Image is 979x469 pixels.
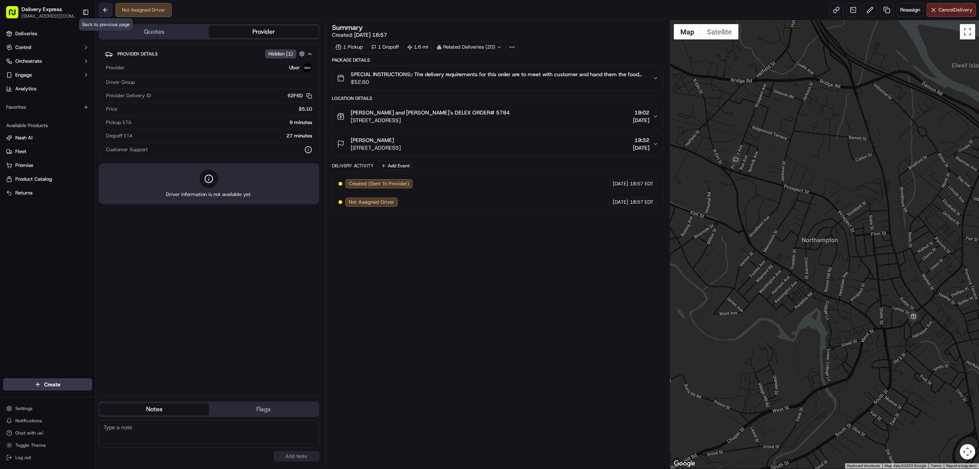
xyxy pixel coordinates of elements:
[3,145,92,158] button: Fleet
[3,440,92,451] button: Toggle Theme
[633,109,649,116] span: 19:02
[68,140,83,146] span: [DATE]
[166,191,252,198] span: Driver information is not available yet.
[3,55,92,67] button: Orchestrate
[15,44,31,51] span: Control
[3,119,92,132] div: Available Products
[303,63,312,72] img: uber-new-logo.jpeg
[21,13,76,19] button: [EMAIL_ADDRESS][DOMAIN_NAME]
[117,51,158,57] span: Provider Details
[6,162,89,169] a: Promise
[135,119,312,126] div: 9 minutes
[209,26,318,38] button: Provider
[119,98,139,108] button: See all
[106,106,117,113] span: Price
[15,162,33,169] span: Promise
[62,168,126,182] a: 💻API Documentation
[209,403,318,415] button: Flags
[76,190,93,196] span: Pylon
[351,144,401,152] span: [STREET_ADDRESS]
[15,418,42,424] span: Notifications
[351,116,510,124] span: [STREET_ADDRESS]
[63,140,66,146] span: •
[613,199,628,206] span: [DATE]
[15,119,21,126] img: 1736555255976-a54dd68f-1ca7-489b-9aae-adbdc363a1c4
[268,51,293,57] span: Hidden ( 1 )
[15,148,26,155] span: Fleet
[34,74,125,81] div: Start new chat
[332,24,363,31] h3: Summary
[349,180,409,187] span: Created (Sent To Provider)
[332,42,366,52] div: 1 Pickup
[378,161,412,170] button: Add Event
[15,58,42,65] span: Orchestrate
[130,76,139,85] button: Start new chat
[136,132,312,139] div: 27 minutes
[15,190,33,196] span: Returns
[3,428,92,438] button: Chat with us!
[5,168,62,182] a: 📗Knowledge Base
[900,7,920,13] span: Reassign
[3,83,92,95] a: Analytics
[106,146,148,153] span: Customer Support
[332,57,664,63] div: Package Details
[8,112,20,124] img: Angelique Valdez
[79,18,133,31] div: Back to previous page
[847,463,880,469] button: Keyboard shortcuts
[106,79,135,86] span: Driver Group
[105,47,313,60] button: Provider DetailsHidden (1)
[672,459,697,469] img: Google
[351,78,646,86] span: $52.60
[3,41,92,54] button: Control
[885,464,926,468] span: Map data ©2025 Google
[3,132,92,144] button: Nash AI
[897,3,924,17] button: Reassign
[332,132,663,156] button: [PERSON_NAME][STREET_ADDRESS]19:32[DATE]
[15,405,33,412] span: Settings
[946,464,977,468] a: Report a map error
[15,442,46,448] span: Toggle Theme
[15,30,37,37] span: Deliveries
[289,64,300,71] span: Uber
[20,50,138,58] input: Got a question? Start typing here...
[15,134,33,141] span: Nash AI
[3,69,92,81] button: Engage
[8,100,51,106] div: Past conversations
[34,81,105,87] div: We're available if you need us!
[368,42,402,52] div: 1 Dropoff
[960,444,975,459] button: Map camera controls
[72,172,123,179] span: API Documentation
[332,104,663,129] button: [PERSON_NAME] and [PERSON_NAME]'s DELEX ORDER# 5784[STREET_ADDRESS]19:02[DATE]
[8,132,20,145] img: Joseph V.
[15,430,43,436] span: Chat with us!
[332,31,387,39] span: Created:
[68,119,83,125] span: [DATE]
[3,415,92,426] button: Notifications
[938,7,972,13] span: Cancel Delivery
[6,134,89,141] a: Nash AI
[3,403,92,414] button: Settings
[3,28,92,40] a: Deliveries
[6,190,89,196] a: Returns
[3,173,92,185] button: Product Catalog
[21,5,62,13] span: Delivery Express
[8,172,14,178] div: 📗
[3,452,92,463] button: Log out
[3,378,92,391] button: Create
[15,72,32,78] span: Engage
[351,109,510,116] span: [PERSON_NAME] and [PERSON_NAME]'s DELEX ORDER# 5784
[15,454,31,461] span: Log out
[927,3,976,17] button: CancelDelivery
[106,119,132,126] span: Pickup ETA
[63,119,66,125] span: •
[106,64,125,71] span: Provider
[44,381,60,388] span: Create
[15,140,21,146] img: 1736555255976-a54dd68f-1ca7-489b-9aae-adbdc363a1c4
[332,163,374,169] div: Delivery Activity
[8,74,21,87] img: 1736555255976-a54dd68f-1ca7-489b-9aae-adbdc363a1c4
[349,199,394,206] span: Not Assigned Driver
[332,66,663,90] button: SPECIAL INSTRUCTIONS:: The delivery requirements for this order are to meet with customer and han...
[15,85,36,92] span: Analytics
[332,95,664,101] div: Location Details
[433,42,505,52] div: Related Deliveries (20)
